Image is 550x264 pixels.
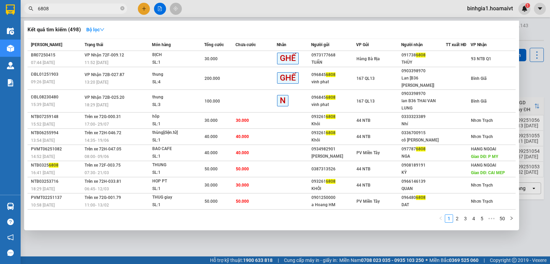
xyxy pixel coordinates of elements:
[31,162,82,169] div: NTB0325
[401,52,446,59] div: 091738
[478,215,486,222] a: 5
[235,42,256,47] span: Chưa cước
[152,161,204,169] div: THUNG
[205,76,220,81] span: 200.000
[401,185,446,192] div: QUAN
[85,187,109,191] span: 06:45 - 12/03
[416,53,426,57] span: 6808
[7,79,14,86] img: solution-icon
[509,216,514,220] span: right
[85,170,109,175] span: 07:30 - 21/03
[326,114,335,119] span: 6808
[401,75,446,89] div: Lan [B36 [PERSON_NAME]]
[356,150,380,155] span: PV Miền Tây
[326,179,335,184] span: 6808
[205,134,218,139] span: 40.000
[236,183,249,188] span: 30.000
[152,201,204,209] div: SL: 1
[31,178,82,185] div: NTB03253716
[356,99,375,104] span: 167 QL13
[236,199,249,204] span: 50.000
[152,71,204,78] div: thung
[152,120,204,128] div: SL: 1
[152,169,204,177] div: SL: 1
[478,214,486,223] li: 5
[31,194,82,201] div: PVMT02251137
[85,163,121,168] span: Trên xe 72F-003.75
[236,134,249,139] span: 40.000
[152,113,204,120] div: hôp
[7,234,14,241] span: notification
[31,129,82,137] div: NTB06255994
[471,76,487,81] span: Bình Giã
[6,4,15,15] img: logo-vxr
[356,199,380,204] span: PV Miền Tây
[152,137,204,144] div: SL: 1
[471,163,496,168] span: HANG NGOAI
[152,51,204,59] div: BỊCH
[311,120,356,128] div: Khôi
[81,24,110,35] button: Bộ lọcdown
[85,147,121,151] span: Trên xe 72H-047.05
[205,167,218,171] span: 50.000
[401,137,446,144] div: cô [PERSON_NAME]
[439,216,443,220] span: left
[152,145,204,153] div: BAO CAFE
[31,210,82,218] div: PVMT01251013
[437,214,445,223] li: Previous Page
[326,95,335,100] span: 6808
[356,118,371,123] span: 44 NTB
[356,134,371,139] span: 44 NTB
[31,203,55,208] span: 10:58 [DATE]
[311,178,356,185] div: 093261
[486,214,497,223] span: •••
[85,80,108,85] span: 13:20 [DATE]
[236,118,249,123] span: 30.000
[311,52,356,59] div: 0973177668
[445,214,453,223] li: 1
[401,97,446,112] div: lan B36 THAI VAN LUNG
[401,120,446,128] div: Nhí
[471,99,487,104] span: Bình Giã
[236,167,249,171] span: 50.000
[120,6,124,10] span: close-circle
[471,183,493,188] span: Nhơn Trạch
[311,71,356,78] div: 096845
[100,27,104,32] span: down
[152,185,204,193] div: SL: 1
[152,210,204,218] div: bich
[85,130,121,135] span: Trên xe 72H-046.72
[85,103,108,107] span: 18:29 [DATE]
[437,214,445,223] button: left
[311,94,356,101] div: 096845
[356,56,380,61] span: Hàng Bà Rịa
[205,199,218,204] span: 50.000
[401,178,446,185] div: 0966146139
[31,80,55,84] span: 09:26 [DATE]
[326,130,335,135] span: 6808
[311,137,356,144] div: Khôi
[401,162,446,169] div: 0908189191
[31,187,55,191] span: 18:29 [DATE]
[486,214,497,223] li: Next 5 Pages
[445,215,453,222] a: 1
[7,219,14,225] span: question-circle
[277,95,288,106] span: N
[311,101,356,108] div: vinh phat
[7,45,14,52] img: warehouse-icon
[311,129,356,137] div: 093261
[311,146,356,153] div: 0934982901
[497,215,507,222] a: 50
[38,5,119,12] input: Tìm tên, số ĐT hoặc mã đơn
[85,72,124,77] span: VP Nhận 72B-027.87
[85,138,109,143] span: 14:35 - 19/06
[446,42,466,47] span: TT xuất HĐ
[31,52,82,59] div: BR07250415
[85,53,124,57] span: VP Nhận 72F-009.12
[7,62,14,69] img: warehouse-icon
[85,122,109,127] span: 17:00 - 29/07
[31,122,55,127] span: 15:52 [DATE]
[311,153,356,160] div: [PERSON_NAME]
[152,94,204,101] div: thung
[462,215,469,222] a: 3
